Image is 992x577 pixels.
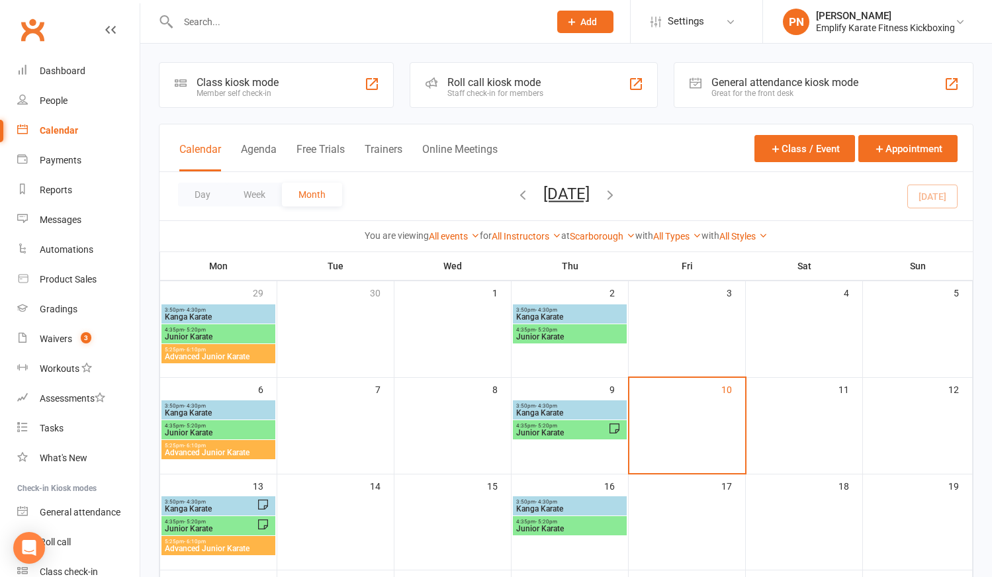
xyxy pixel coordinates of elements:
[635,230,653,241] strong: with
[253,474,277,496] div: 13
[179,143,221,171] button: Calendar
[727,281,745,303] div: 3
[543,185,590,203] button: [DATE]
[948,474,972,496] div: 19
[816,22,955,34] div: Emplify Karate Fitness Kickboxing
[17,498,140,527] a: General attendance kiosk mode
[184,307,206,313] span: - 4:30pm
[863,252,973,280] th: Sun
[164,429,273,437] span: Junior Karate
[40,95,68,106] div: People
[701,230,719,241] strong: with
[711,89,858,98] div: Great for the front desk
[516,327,624,333] span: 4:35pm
[164,403,273,409] span: 3:50pm
[480,230,492,241] strong: for
[197,89,279,98] div: Member self check-in
[516,505,624,513] span: Kanga Karate
[17,265,140,294] a: Product Sales
[164,499,257,505] span: 3:50pm
[227,183,282,206] button: Week
[164,327,273,333] span: 4:35pm
[535,403,557,409] span: - 4:30pm
[711,76,858,89] div: General attendance kiosk mode
[282,183,342,206] button: Month
[516,333,624,341] span: Junior Karate
[174,13,540,31] input: Search...
[838,474,862,496] div: 18
[17,175,140,205] a: Reports
[164,307,273,313] span: 3:50pm
[40,274,97,285] div: Product Sales
[40,537,71,547] div: Roll call
[492,231,561,242] a: All Instructors
[447,89,543,98] div: Staff check-in for members
[17,235,140,265] a: Automations
[164,449,273,457] span: Advanced Junior Karate
[184,539,206,545] span: - 6:10pm
[40,214,81,225] div: Messages
[40,423,64,433] div: Tasks
[241,143,277,171] button: Agenda
[17,384,140,414] a: Assessments
[164,347,273,353] span: 5:25pm
[184,347,206,353] span: - 6:10pm
[604,474,628,496] div: 16
[17,86,140,116] a: People
[40,125,78,136] div: Calendar
[858,135,958,162] button: Appointment
[721,378,745,400] div: 10
[668,7,704,36] span: Settings
[17,116,140,146] a: Calendar
[516,307,624,313] span: 3:50pm
[164,313,273,321] span: Kanga Karate
[17,414,140,443] a: Tasks
[164,443,273,449] span: 5:25pm
[516,519,624,525] span: 4:35pm
[816,10,955,22] div: [PERSON_NAME]
[492,281,511,303] div: 1
[370,474,394,496] div: 14
[17,294,140,324] a: Gradings
[16,13,49,46] a: Clubworx
[721,474,745,496] div: 17
[492,378,511,400] div: 8
[609,378,628,400] div: 9
[81,332,91,343] span: 3
[370,281,394,303] div: 30
[184,499,206,505] span: - 4:30pm
[535,423,557,429] span: - 5:20pm
[948,378,972,400] div: 12
[40,453,87,463] div: What's New
[447,76,543,89] div: Roll call kiosk mode
[164,519,257,525] span: 4:35pm
[719,231,768,242] a: All Styles
[160,252,277,280] th: Mon
[516,409,624,417] span: Kanga Karate
[164,545,273,553] span: Advanced Junior Karate
[17,146,140,175] a: Payments
[17,324,140,354] a: Waivers 3
[365,230,429,241] strong: You are viewing
[487,474,511,496] div: 15
[516,423,608,429] span: 4:35pm
[40,333,72,344] div: Waivers
[516,403,624,409] span: 3:50pm
[197,76,279,89] div: Class kiosk mode
[17,527,140,557] a: Roll call
[184,327,206,333] span: - 5:20pm
[954,281,972,303] div: 5
[164,409,273,417] span: Kanga Karate
[512,252,629,280] th: Thu
[40,363,79,374] div: Workouts
[535,307,557,313] span: - 4:30pm
[561,230,570,241] strong: at
[516,429,608,437] span: Junior Karate
[184,423,206,429] span: - 5:20pm
[40,185,72,195] div: Reports
[516,499,624,505] span: 3:50pm
[422,143,498,171] button: Online Meetings
[629,252,746,280] th: Fri
[844,281,862,303] div: 4
[296,143,345,171] button: Free Trials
